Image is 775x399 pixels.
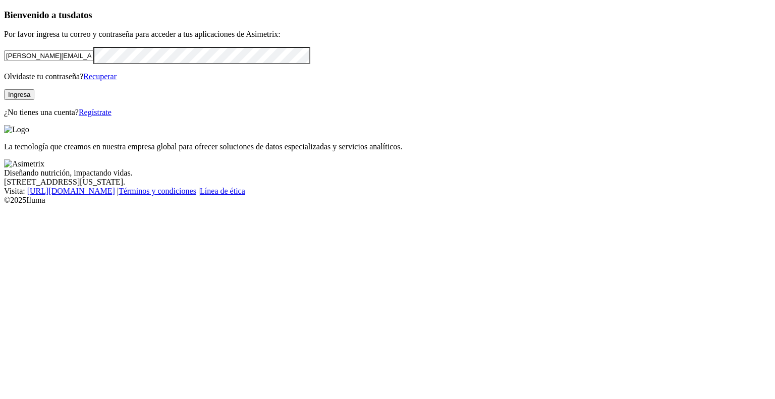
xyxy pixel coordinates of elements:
a: Línea de ética [200,187,245,195]
div: Diseñando nutrición, impactando vidas. [4,168,771,178]
span: datos [71,10,92,20]
a: Recuperar [83,72,117,81]
div: [STREET_ADDRESS][US_STATE]. [4,178,771,187]
div: Visita : | | [4,187,771,196]
p: ¿No tienes una cuenta? [4,108,771,117]
a: Términos y condiciones [119,187,196,195]
input: Tu correo [4,50,93,61]
p: Olvidaste tu contraseña? [4,72,771,81]
img: Logo [4,125,29,134]
h3: Bienvenido a tus [4,10,771,21]
img: Asimetrix [4,159,44,168]
a: Regístrate [79,108,112,117]
div: © 2025 Iluma [4,196,771,205]
p: La tecnología que creamos en nuestra empresa global para ofrecer soluciones de datos especializad... [4,142,771,151]
button: Ingresa [4,89,34,100]
a: [URL][DOMAIN_NAME] [27,187,115,195]
p: Por favor ingresa tu correo y contraseña para acceder a tus aplicaciones de Asimetrix: [4,30,771,39]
